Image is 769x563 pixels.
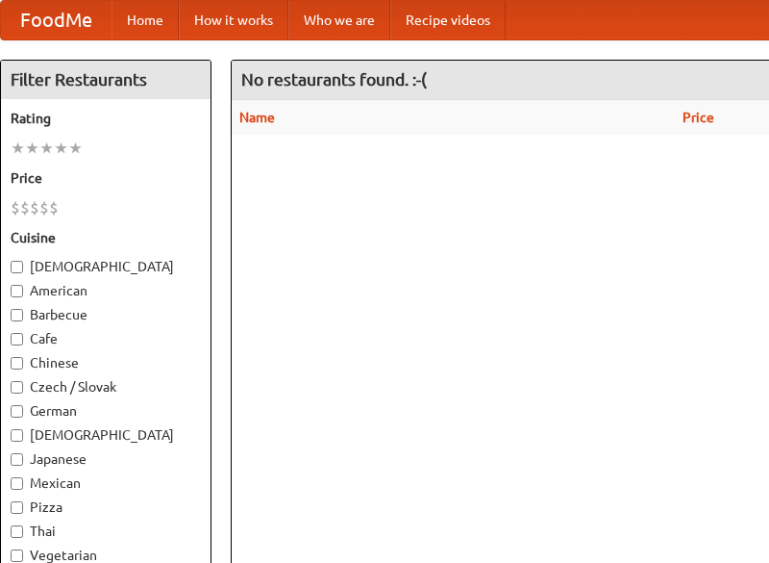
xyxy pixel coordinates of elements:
li: ★ [11,138,25,159]
li: $ [20,197,30,218]
li: $ [39,197,49,218]
li: $ [30,197,39,218]
input: Cafe [11,333,23,345]
input: [DEMOGRAPHIC_DATA] [11,261,23,273]
a: Price [682,110,714,125]
label: American [11,281,201,300]
input: Barbecue [11,309,23,321]
h5: Rating [11,109,201,128]
ng-pluralize: No restaurants found. :-( [241,70,427,89]
input: Thai [11,525,23,538]
a: FoodMe [1,1,112,39]
li: ★ [39,138,54,159]
label: Mexican [11,473,201,493]
li: ★ [68,138,83,159]
a: How it works [179,1,288,39]
label: Japanese [11,449,201,469]
li: ★ [25,138,39,159]
h5: Cuisine [11,228,201,247]
input: Chinese [11,357,23,370]
input: [DEMOGRAPHIC_DATA] [11,429,23,442]
input: German [11,405,23,418]
input: Mexican [11,477,23,490]
label: Cafe [11,329,201,348]
label: [DEMOGRAPHIC_DATA] [11,425,201,445]
input: Pizza [11,501,23,514]
label: Czech / Slovak [11,377,201,397]
a: Recipe videos [390,1,506,39]
h5: Price [11,168,201,188]
a: Who we are [288,1,390,39]
label: [DEMOGRAPHIC_DATA] [11,257,201,276]
input: Czech / Slovak [11,381,23,394]
h4: Filter Restaurants [1,61,211,99]
a: Name [239,110,275,125]
li: $ [11,197,20,218]
a: Home [112,1,179,39]
label: Pizza [11,498,201,517]
input: Vegetarian [11,550,23,562]
input: Japanese [11,453,23,466]
label: Chinese [11,353,201,372]
li: $ [49,197,59,218]
li: ★ [54,138,68,159]
label: Thai [11,522,201,541]
label: German [11,401,201,421]
input: American [11,285,23,297]
label: Barbecue [11,305,201,324]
